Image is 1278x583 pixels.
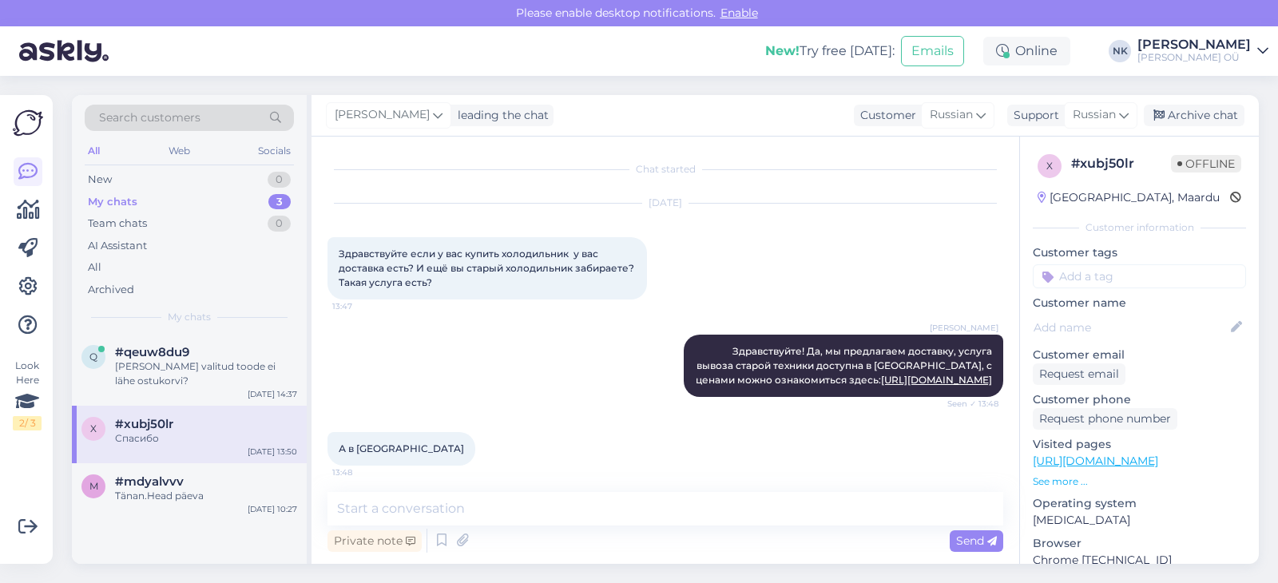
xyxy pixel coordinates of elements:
[956,533,997,548] span: Send
[165,141,193,161] div: Web
[939,398,998,410] span: Seen ✓ 13:48
[1033,535,1246,552] p: Browser
[115,359,297,388] div: [PERSON_NAME] valitud toode ei lähe ostukorvi?
[1033,244,1246,261] p: Customer tags
[1071,154,1171,173] div: # xubj50lr
[1033,264,1246,288] input: Add a tag
[335,106,430,124] span: [PERSON_NAME]
[89,480,98,492] span: m
[1033,454,1158,468] a: [URL][DOMAIN_NAME]
[268,194,291,210] div: 3
[332,300,392,312] span: 13:47
[1033,347,1246,363] p: Customer email
[339,248,637,288] span: Здравствуйте если у вас купить холодильник у вас доставка есть? И ещё вы старый холодильник забир...
[930,322,998,334] span: [PERSON_NAME]
[1033,391,1246,408] p: Customer phone
[99,109,200,126] span: Search customers
[327,530,422,552] div: Private note
[88,260,101,276] div: All
[1073,106,1116,124] span: Russian
[332,466,392,478] span: 13:48
[88,282,134,298] div: Archived
[88,216,147,232] div: Team chats
[89,351,97,363] span: q
[451,107,549,124] div: leading the chat
[90,422,97,434] span: x
[248,446,297,458] div: [DATE] 13:50
[268,216,291,232] div: 0
[881,374,992,386] a: [URL][DOMAIN_NAME]
[1034,319,1228,336] input: Add name
[115,474,184,489] span: #mdyalvvv
[1007,107,1059,124] div: Support
[115,489,297,503] div: Tänan.Head päeva
[1033,363,1125,385] div: Request email
[1038,189,1220,206] div: [GEOGRAPHIC_DATA], Maardu
[88,172,112,188] div: New
[901,36,964,66] button: Emails
[13,416,42,430] div: 2 / 3
[327,196,1003,210] div: [DATE]
[248,388,297,400] div: [DATE] 14:37
[696,345,994,386] span: Здравствуйте! Да, мы предлагаем доставку, услуга вывоза старой техники доступна в [GEOGRAPHIC_DAT...
[716,6,763,20] span: Enable
[248,503,297,515] div: [DATE] 10:27
[765,42,895,61] div: Try free [DATE]:
[1033,436,1246,453] p: Visited pages
[13,108,43,138] img: Askly Logo
[854,107,916,124] div: Customer
[1033,220,1246,235] div: Customer information
[268,172,291,188] div: 0
[1033,474,1246,489] p: See more ...
[327,162,1003,176] div: Chat started
[85,141,103,161] div: All
[88,194,137,210] div: My chats
[1171,155,1241,173] span: Offline
[339,442,464,454] span: А в [GEOGRAPHIC_DATA]
[983,37,1070,65] div: Online
[168,310,211,324] span: My chats
[1144,105,1244,126] div: Archive chat
[88,238,147,254] div: AI Assistant
[115,431,297,446] div: Спасибо
[1046,160,1053,172] span: x
[1033,495,1246,512] p: Operating system
[115,417,173,431] span: #xubj50lr
[765,43,800,58] b: New!
[115,345,189,359] span: #qeuw8du9
[1033,408,1177,430] div: Request phone number
[930,106,973,124] span: Russian
[255,141,294,161] div: Socials
[1109,40,1131,62] div: NK
[1137,51,1251,64] div: [PERSON_NAME] OÜ
[1137,38,1251,51] div: [PERSON_NAME]
[13,359,42,430] div: Look Here
[1033,552,1246,569] p: Chrome [TECHNICAL_ID]
[1033,295,1246,311] p: Customer name
[1137,38,1268,64] a: [PERSON_NAME][PERSON_NAME] OÜ
[1033,512,1246,529] p: [MEDICAL_DATA]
